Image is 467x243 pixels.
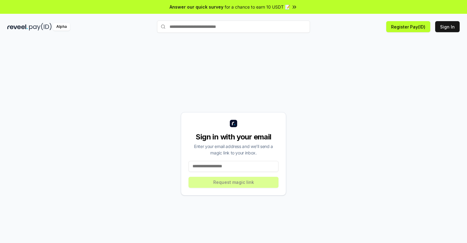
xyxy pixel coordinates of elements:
div: Sign in with your email [189,132,278,142]
button: Register Pay(ID) [386,21,430,32]
div: Alpha [53,23,70,31]
div: Enter your email address and we’ll send a magic link to your inbox. [189,143,278,156]
span: for a chance to earn 10 USDT 📝 [225,4,290,10]
img: logo_small [230,120,237,127]
button: Sign In [435,21,460,32]
img: pay_id [29,23,52,31]
span: Answer our quick survey [170,4,223,10]
img: reveel_dark [7,23,28,31]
